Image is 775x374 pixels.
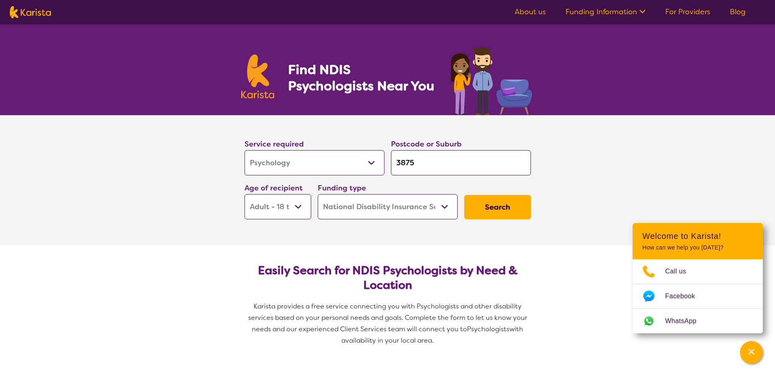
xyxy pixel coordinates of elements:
[642,244,753,251] p: How can we help you [DATE]?
[665,290,705,302] span: Facebook
[730,7,746,17] a: Blog
[467,325,509,333] span: Psychologists
[665,315,706,327] span: WhatsApp
[633,223,763,333] div: Channel Menu
[318,183,366,193] label: Funding type
[633,309,763,333] a: Web link opens in a new tab.
[10,6,51,18] img: Karista logo
[288,61,439,94] h1: Find NDIS Psychologists Near You
[740,341,763,364] button: Channel Menu
[245,183,303,193] label: Age of recipient
[665,265,696,278] span: Call us
[391,150,531,175] input: Type
[391,139,462,149] label: Postcode or Suburb
[665,7,710,17] a: For Providers
[245,139,304,149] label: Service required
[633,259,763,333] ul: Choose channel
[241,55,275,98] img: Karista logo
[251,263,524,293] h2: Easily Search for NDIS Psychologists by Need & Location
[448,44,534,115] img: psychology
[248,302,529,333] span: Karista provides a free service connecting you with Psychologists and other disability services b...
[565,7,646,17] a: Funding Information
[464,195,531,219] button: Search
[515,7,546,17] a: About us
[642,231,753,241] h2: Welcome to Karista!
